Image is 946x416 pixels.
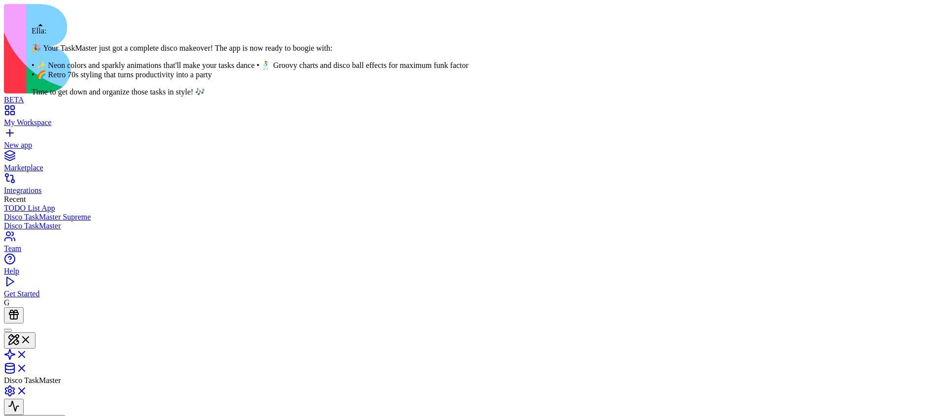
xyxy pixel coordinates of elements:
a: Disco TaskMaster Supreme [4,213,942,222]
a: Marketplace [4,155,942,172]
div: Marketplace [4,163,942,172]
p: 🎉 Your TaskMaster just got a complete disco makeover! The app is now ready to boogie with: [32,43,469,53]
a: Help [4,258,942,276]
a: Integrations [4,177,942,195]
div: 🕺 [28,73,120,103]
a: My Workspace [4,109,942,127]
p: Time to get down and organize those tasks in style! 🎶 [32,87,469,96]
div: New app [4,141,942,150]
div: Team [4,244,942,253]
div: Help [4,267,942,276]
span: Disco TaskMaster [4,376,61,384]
div: Get Started [4,289,942,298]
a: New app [4,132,942,150]
a: TODO List App [4,204,942,213]
div: BETA [4,96,942,104]
span: G [4,298,10,307]
div: Integrations [4,186,942,195]
a: BETA [4,87,942,104]
span: Ella: [32,27,46,35]
a: Get Started [4,281,942,298]
p: • ✨ Neon colors and sparkly animations that'll make your tasks dance • 🕺 Groovy charts and disco ... [32,61,469,79]
span: Recent [4,195,26,203]
a: Disco TaskMaster [4,222,942,230]
img: logo [4,4,400,94]
div: My Workspace [4,118,942,127]
a: Team [4,235,942,253]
